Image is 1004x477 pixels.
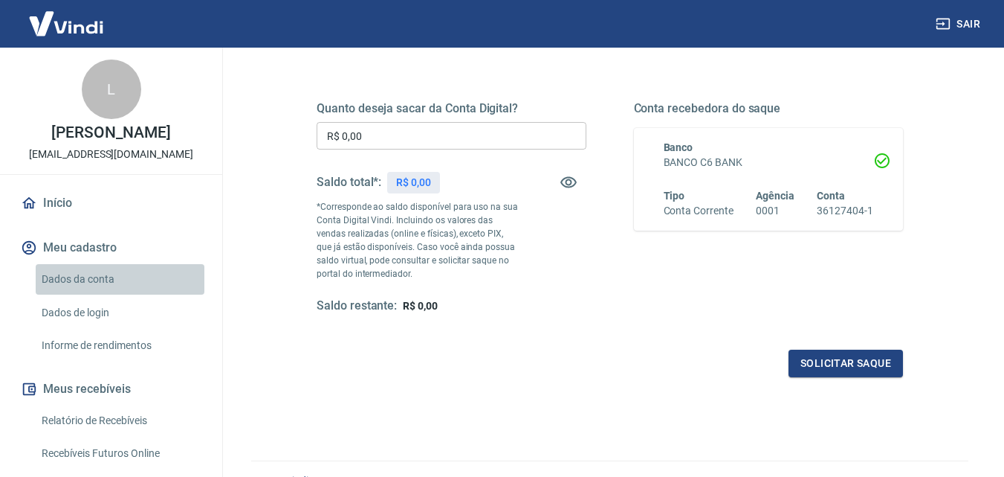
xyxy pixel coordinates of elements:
[18,1,114,46] img: Vindi
[664,141,693,153] span: Banco
[634,101,904,116] h5: Conta recebedora do saque
[18,187,204,220] a: Início
[756,190,794,202] span: Agência
[36,406,204,436] a: Relatório de Recebíveis
[51,125,170,141] p: [PERSON_NAME]
[664,155,874,170] h6: BANCO C6 BANK
[36,298,204,328] a: Dados de login
[788,350,903,377] button: Solicitar saque
[317,101,586,116] h5: Quanto deseja sacar da Conta Digital?
[36,330,204,361] a: Informe de rendimentos
[403,300,438,312] span: R$ 0,00
[317,298,397,314] h5: Saldo restante:
[317,175,381,190] h5: Saldo total*:
[817,203,873,219] h6: 36127404-1
[36,264,204,295] a: Dados da conta
[18,231,204,264] button: Meu cadastro
[933,10,986,38] button: Sair
[29,147,193,162] p: [EMAIL_ADDRESS][DOMAIN_NAME]
[317,200,519,281] p: *Corresponde ao saldo disponível para uso na sua Conta Digital Vindi. Incluindo os valores das ve...
[18,373,204,406] button: Meus recebíveis
[82,60,141,119] div: L
[664,190,685,202] span: Tipo
[664,203,733,219] h6: Conta Corrente
[817,190,845,202] span: Conta
[396,175,431,191] p: R$ 0,00
[36,438,204,469] a: Recebíveis Futuros Online
[756,203,794,219] h6: 0001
